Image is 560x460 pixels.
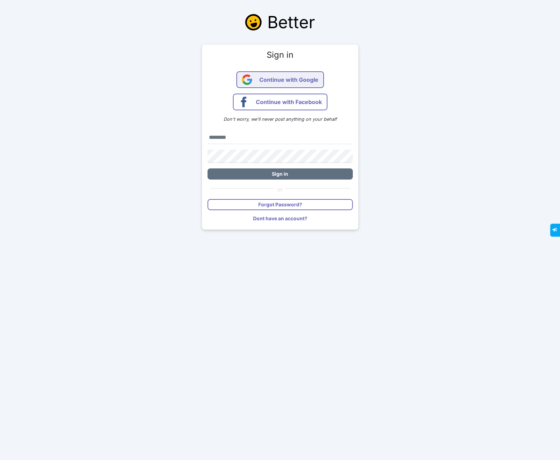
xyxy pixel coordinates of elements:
em: Don't worry, we'll never post anything on your behalf [224,117,337,122]
button: Continue with Facebook [233,94,327,110]
button: Sign in [208,168,353,180]
img: Continue with Google [242,74,252,85]
button: Forgot Password? [208,199,353,210]
div: or [208,185,353,193]
img: Better [245,14,262,31]
button: Continue with Google [236,71,324,88]
h4: Sign in [208,50,353,60]
button: Dont have an account? [208,213,353,224]
a: Better [242,7,318,38]
span: Continue with Google [259,71,318,88]
span:  [5,2,9,7]
img: Continue with Facebook [238,97,249,107]
span: Continue with Facebook [256,94,322,110]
